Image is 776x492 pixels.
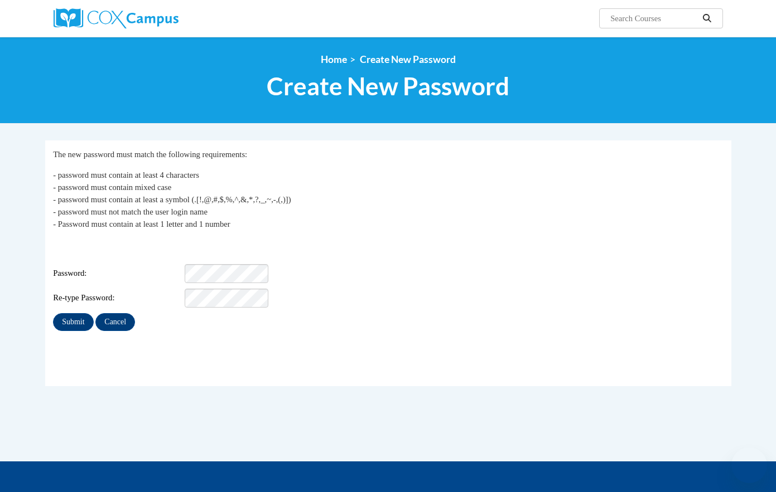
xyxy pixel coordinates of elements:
[53,150,247,159] span: The new password must match the following requirements:
[698,12,715,25] button: Search
[53,267,182,280] span: Password:
[360,53,456,65] span: Create New Password
[54,8,179,28] img: Cox Campus
[321,53,347,65] a: Home
[267,71,509,101] span: Create New Password
[609,12,698,25] input: Search Courses
[731,447,767,483] iframe: Button to launch messaging window
[54,8,266,28] a: Cox Campus
[53,313,93,331] input: Submit
[53,292,182,304] span: Re-type Password:
[53,171,291,228] span: - password must contain at least 4 characters - password must contain mixed case - password must ...
[95,313,135,331] input: Cancel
